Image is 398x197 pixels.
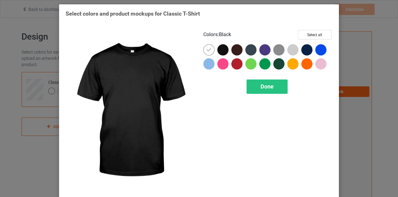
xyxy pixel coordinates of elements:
span: Select colors and product mockups for Classic T-Shirt [66,10,200,17]
span: Done [261,83,274,90]
button: Select all [298,30,331,40]
span: Colors [203,31,218,37]
img: regular.jpg [66,30,195,192]
img: heather_texture.png [273,44,285,55]
span: Black [219,31,231,37]
h4: : [203,31,231,38]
